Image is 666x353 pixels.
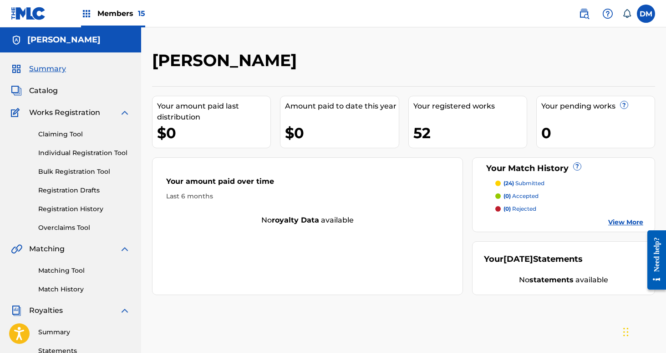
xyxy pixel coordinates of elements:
div: Your Match History [484,162,643,175]
div: Last 6 months [166,192,449,201]
span: Royalties [29,305,63,316]
div: Amount paid to date this year [285,101,398,112]
div: Your amount paid last distribution [157,101,270,123]
a: Individual Registration Tool [38,148,130,158]
div: 52 [413,123,527,143]
p: accepted [503,192,539,200]
a: Claiming Tool [38,130,130,139]
div: User Menu [637,5,655,23]
div: Your Statements [484,253,583,265]
a: (0) rejected [495,205,643,213]
a: Public Search [575,5,593,23]
a: Registration History [38,204,130,214]
img: expand [119,305,130,316]
img: expand [119,107,130,118]
img: Matching [11,244,22,254]
strong: royalty data [272,216,319,224]
img: Catalog [11,85,22,96]
span: 15 [138,9,145,18]
span: ? [574,163,581,170]
img: help [602,8,613,19]
span: Works Registration [29,107,100,118]
iframe: Resource Center [641,223,666,297]
p: rejected [503,205,536,213]
span: (0) [503,205,511,212]
a: Summary [38,327,130,337]
span: Matching [29,244,65,254]
div: Your pending works [541,101,655,112]
img: MLC Logo [11,7,46,20]
a: Registration Drafts [38,186,130,195]
a: (0) accepted [495,192,643,200]
h2: [PERSON_NAME] [152,50,301,71]
div: $0 [285,123,398,143]
img: Royalties [11,305,22,316]
img: search [579,8,590,19]
img: Summary [11,63,22,74]
div: 0 [541,123,655,143]
a: Bulk Registration Tool [38,167,130,176]
div: $0 [157,123,270,143]
a: CatalogCatalog [11,85,58,96]
div: No available [484,275,643,286]
a: View More [608,218,643,227]
a: (24) submitted [495,179,643,187]
img: Accounts [11,35,22,46]
iframe: Chat Widget [620,309,666,353]
a: SummarySummary [11,63,66,74]
div: Your amount paid over time [166,176,449,192]
span: Summary [29,63,66,74]
div: Help [599,5,617,23]
span: [DATE] [503,254,533,264]
div: No available [153,215,463,226]
img: Works Registration [11,107,23,118]
span: (24) [503,180,514,187]
span: ? [620,101,628,109]
div: Drag [623,318,629,346]
span: (0) [503,192,511,199]
h5: PHILLIP HARRISON BAIER [27,35,101,45]
p: submitted [503,179,544,187]
span: Catalog [29,85,58,96]
span: Members [97,8,145,19]
img: expand [119,244,130,254]
img: Top Rightsholders [81,8,92,19]
a: Matching Tool [38,266,130,275]
a: Overclaims Tool [38,223,130,233]
div: Your registered works [413,101,527,112]
strong: statements [529,275,574,284]
a: Match History [38,285,130,294]
div: Notifications [622,9,631,18]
